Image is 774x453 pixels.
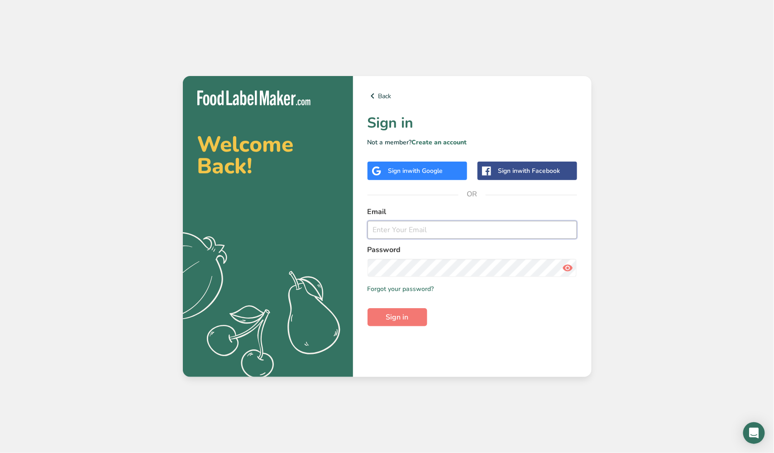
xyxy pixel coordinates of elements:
[368,112,577,134] h1: Sign in
[368,284,434,294] a: Forgot your password?
[368,244,577,255] label: Password
[368,91,577,101] a: Back
[197,91,311,105] img: Food Label Maker
[518,167,560,175] span: with Facebook
[368,206,577,217] label: Email
[368,138,577,147] p: Not a member?
[386,312,409,323] span: Sign in
[408,167,443,175] span: with Google
[743,422,765,444] div: Open Intercom Messenger
[498,166,560,176] div: Sign in
[412,138,467,147] a: Create an account
[197,134,339,177] h2: Welcome Back!
[368,221,577,239] input: Enter Your Email
[459,181,486,208] span: OR
[388,166,443,176] div: Sign in
[368,308,427,326] button: Sign in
